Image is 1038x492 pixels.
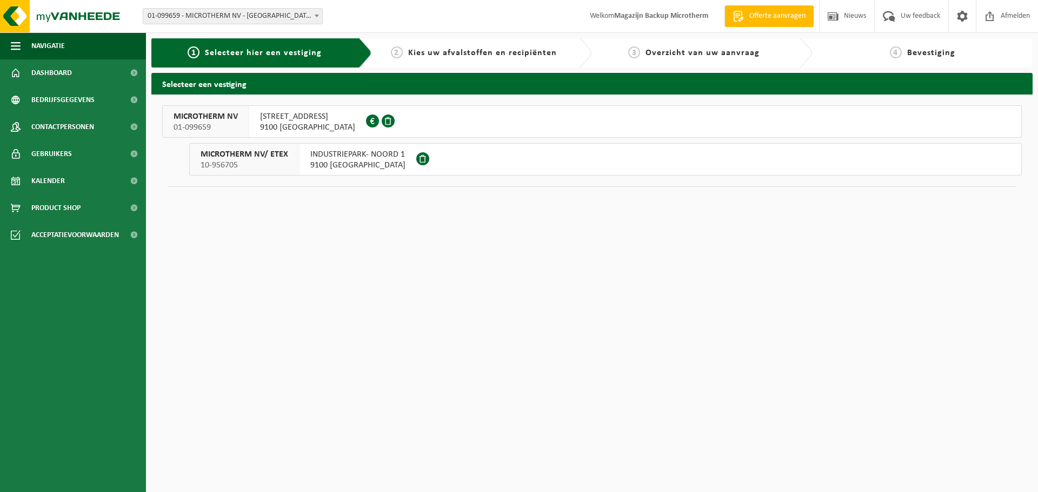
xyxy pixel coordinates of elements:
span: 01-099659 - MICROTHERM NV - SINT-NIKLAAS [143,8,323,24]
span: Acceptatievoorwaarden [31,221,119,248]
span: Kalender [31,167,65,194]
span: Navigatie [31,32,65,59]
span: 1 [188,46,199,58]
span: Offerte aanvragen [747,11,808,22]
span: Dashboard [31,59,72,86]
span: Bedrijfsgegevens [31,86,95,113]
span: Product Shop [31,194,81,221]
span: INDUSTRIEPARK- NOORD 1 [310,149,405,160]
span: Selecteer hier een vestiging [205,49,322,57]
span: Contactpersonen [31,113,94,140]
span: Kies uw afvalstoffen en recipiënten [408,49,557,57]
span: Bevestiging [907,49,955,57]
span: MICROTHERM NV [174,111,238,122]
span: [STREET_ADDRESS] [260,111,355,122]
span: 9100 [GEOGRAPHIC_DATA] [260,122,355,133]
span: 01-099659 [174,122,238,133]
span: 2 [391,46,403,58]
span: 01-099659 - MICROTHERM NV - SINT-NIKLAAS [143,9,322,24]
h2: Selecteer een vestiging [151,73,1033,94]
button: MICROTHERM NV/ ETEX 10-956705 INDUSTRIEPARK- NOORD 19100 [GEOGRAPHIC_DATA] [189,143,1022,176]
span: 9100 [GEOGRAPHIC_DATA] [310,160,405,171]
span: 10-956705 [201,160,288,171]
span: 3 [628,46,640,58]
strong: Magazijn Backup Microtherm [614,12,708,20]
span: Overzicht van uw aanvraag [646,49,760,57]
span: MICROTHERM NV/ ETEX [201,149,288,160]
a: Offerte aanvragen [724,5,814,27]
span: Gebruikers [31,140,72,167]
button: MICROTHERM NV 01-099659 [STREET_ADDRESS]9100 [GEOGRAPHIC_DATA] [162,105,1022,138]
span: 4 [890,46,902,58]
